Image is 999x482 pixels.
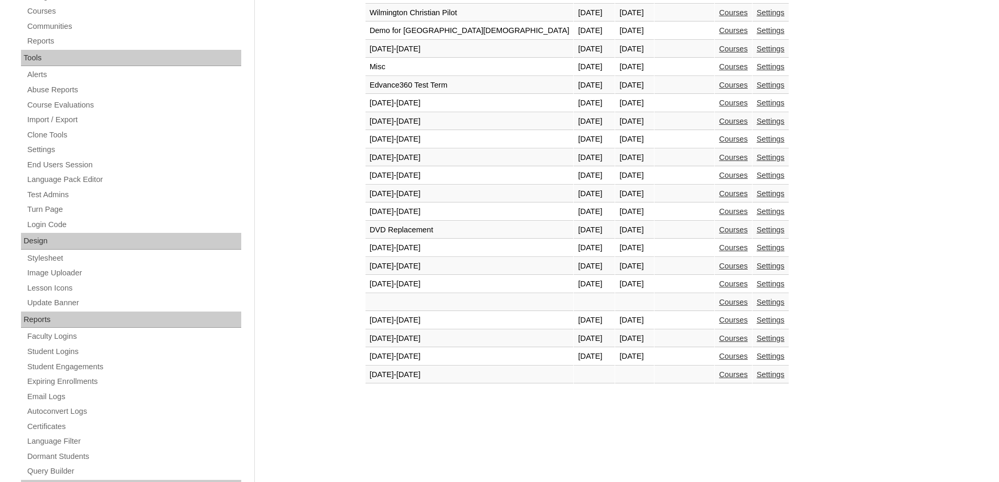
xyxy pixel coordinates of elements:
td: [DATE] [574,348,615,366]
a: Settings [757,62,785,71]
a: Courses [719,189,748,198]
td: [DATE]-[DATE] [366,94,574,112]
td: [DATE] [615,94,653,112]
a: Settings [757,352,785,360]
a: Settings [757,117,785,125]
a: Login Code [26,218,241,231]
a: Faculty Logins [26,330,241,343]
td: [DATE] [574,77,615,94]
td: [DATE]-[DATE] [366,131,574,148]
a: Settings [757,8,785,17]
a: Query Builder [26,465,241,478]
a: Courses [719,153,748,162]
td: [DATE]-[DATE] [366,312,574,329]
a: Settings [757,243,785,252]
a: Import / Export [26,113,241,126]
td: [DATE] [574,40,615,58]
a: Courses [719,298,748,306]
td: [DATE]-[DATE] [366,149,574,167]
a: Settings [757,171,785,179]
td: [DATE] [615,239,653,257]
a: Courses [719,226,748,234]
td: [DATE] [574,113,615,131]
a: Expiring Enrollments [26,375,241,388]
td: [DATE] [574,330,615,348]
a: Settings [757,45,785,53]
td: [DATE]-[DATE] [366,348,574,366]
a: Courses [719,207,748,216]
a: Courses [719,117,748,125]
td: [DATE] [574,312,615,329]
a: End Users Session [26,158,241,172]
a: Settings [757,135,785,143]
a: Settings [757,153,785,162]
td: Misc [366,58,574,76]
td: [DATE] [615,185,653,203]
a: Update Banner [26,296,241,309]
a: Turn Page [26,203,241,216]
td: [DATE] [574,167,615,185]
td: [DATE] [574,203,615,221]
a: Courses [719,99,748,107]
td: [DATE] [615,77,653,94]
td: [DATE] [574,131,615,148]
a: Courses [719,370,748,379]
a: Image Uploader [26,266,241,280]
td: Demo for [GEOGRAPHIC_DATA][DEMOGRAPHIC_DATA] [366,22,574,40]
a: Language Pack Editor [26,173,241,186]
div: Tools [21,50,241,67]
div: Design [21,233,241,250]
a: Settings [757,262,785,270]
a: Settings [757,316,785,324]
td: [DATE] [615,275,653,293]
td: [DATE] [574,258,615,275]
td: [DATE] [615,131,653,148]
td: [DATE] [615,40,653,58]
a: Stylesheet [26,252,241,265]
td: [DATE] [615,221,653,239]
td: [DATE] [574,94,615,112]
td: [DATE] [615,113,653,131]
a: Settings [757,370,785,379]
a: Settings [757,26,785,35]
td: [DATE]-[DATE] [366,258,574,275]
td: [DATE] [574,221,615,239]
a: Settings [757,334,785,342]
a: Courses [719,262,748,270]
a: Courses [719,352,748,360]
a: Certificates [26,420,241,433]
a: Settings [757,99,785,107]
td: [DATE]-[DATE] [366,167,574,185]
td: [DATE] [615,22,653,40]
a: Settings [757,280,785,288]
td: [DATE] [574,185,615,203]
td: [DATE]-[DATE] [366,113,574,131]
a: Email Logs [26,390,241,403]
a: Reports [26,35,241,48]
a: Settings [757,226,785,234]
a: Courses [719,316,748,324]
a: Courses [719,243,748,252]
a: Settings [757,81,785,89]
a: Courses [719,62,748,71]
a: Courses [26,5,241,18]
a: Settings [26,143,241,156]
a: Settings [757,189,785,198]
td: [DATE] [574,275,615,293]
td: [DATE]-[DATE] [366,330,574,348]
td: [DATE]-[DATE] [366,185,574,203]
a: Clone Tools [26,128,241,142]
a: Courses [719,45,748,53]
a: Communities [26,20,241,33]
td: [DATE]-[DATE] [366,366,574,384]
td: [DATE] [615,58,653,76]
td: [DATE] [574,4,615,22]
td: [DATE]-[DATE] [366,275,574,293]
a: Courses [719,8,748,17]
td: [DATE]-[DATE] [366,239,574,257]
a: Alerts [26,68,241,81]
a: Autoconvert Logs [26,405,241,418]
td: [DATE] [615,330,653,348]
a: Settings [757,298,785,306]
a: Courses [719,81,748,89]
